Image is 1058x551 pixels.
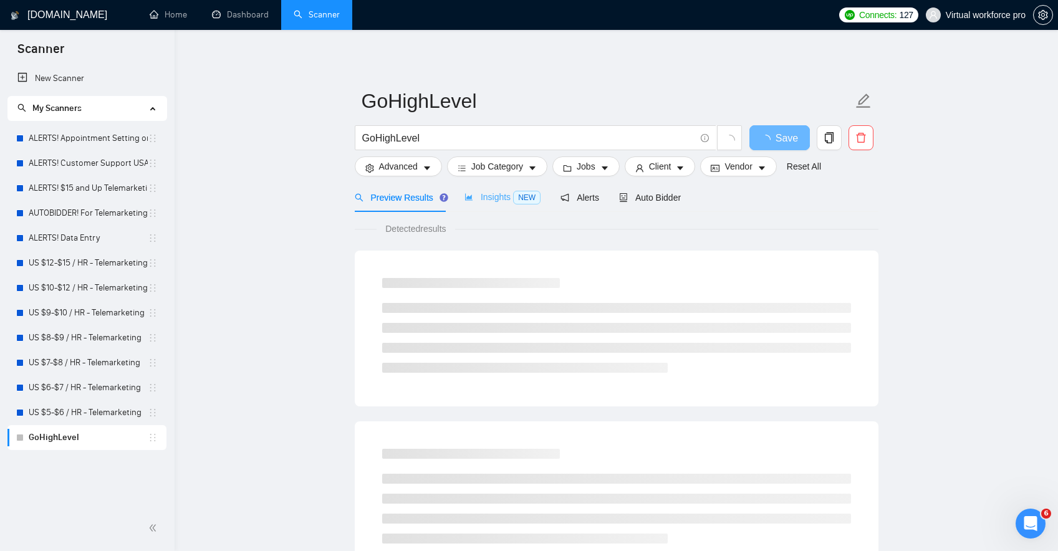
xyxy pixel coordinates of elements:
a: ALERTS! Customer Support USA [29,151,148,176]
span: holder [148,408,158,418]
li: US $9-$10 / HR - Telemarketing [7,300,166,325]
a: GoHighLevel [29,425,148,450]
span: loading [761,135,776,145]
span: 127 [899,8,913,22]
span: Preview Results [355,193,445,203]
span: My Scanners [32,103,82,113]
span: holder [148,183,158,193]
button: userClientcaret-down [625,156,696,176]
span: holder [148,208,158,218]
button: idcardVendorcaret-down [700,156,776,176]
li: ALERTS! Customer Support USA [7,151,166,176]
span: 6 [1041,509,1051,519]
button: delete [849,125,873,150]
span: double-left [148,522,161,534]
span: holder [148,308,158,318]
li: ALERTS! $15 and Up Telemarketing [7,176,166,201]
img: logo [11,6,19,26]
button: Save [749,125,810,150]
span: holder [148,158,158,168]
input: Search Freelance Jobs... [362,130,695,146]
span: search [355,193,363,202]
span: user [635,163,644,173]
span: Connects: [859,8,897,22]
span: Detected results [377,222,454,236]
li: US $10-$12 / HR - Telemarketing [7,275,166,300]
span: idcard [711,163,719,173]
a: Reset All [787,160,821,173]
span: Auto Bidder [619,193,681,203]
span: caret-down [600,163,609,173]
span: holder [148,383,158,393]
li: US $7-$8 / HR - Telemarketing [7,350,166,375]
li: US $12-$15 / HR - Telemarketing [7,251,166,275]
span: search [17,103,26,112]
span: delete [849,132,873,143]
span: robot [619,193,628,202]
a: setting [1033,10,1053,20]
span: Advanced [379,160,418,173]
a: US $5-$6 / HR - Telemarketing [29,400,148,425]
button: barsJob Categorycaret-down [447,156,547,176]
span: Job Category [471,160,523,173]
span: folder [563,163,572,173]
span: info-circle [701,134,709,142]
input: Scanner name... [362,85,853,117]
li: ALERTS! Data Entry [7,226,166,251]
a: ALERTS! $15 and Up Telemarketing [29,176,148,201]
span: Client [649,160,671,173]
a: ALERTS! Data Entry [29,226,148,251]
span: user [929,11,938,19]
li: US $6-$7 / HR - Telemarketing [7,375,166,400]
span: Insights [464,192,541,202]
li: New Scanner [7,66,166,91]
li: ALERTS! Appointment Setting or Cold Calling [7,126,166,151]
a: dashboardDashboard [212,9,269,20]
span: holder [148,283,158,293]
a: AUTOBIDDER! For Telemarketing in the [GEOGRAPHIC_DATA] [29,201,148,226]
span: Save [776,130,798,146]
a: homeHome [150,9,187,20]
a: US $7-$8 / HR - Telemarketing [29,350,148,375]
span: caret-down [528,163,537,173]
li: AUTOBIDDER! For Telemarketing in the US [7,201,166,226]
span: holder [148,333,158,343]
span: holder [148,258,158,268]
span: holder [148,233,158,243]
a: US $9-$10 / HR - Telemarketing [29,300,148,325]
span: caret-down [757,163,766,173]
span: bars [458,163,466,173]
span: My Scanners [17,103,82,113]
span: holder [148,133,158,143]
span: notification [560,193,569,202]
a: US $12-$15 / HR - Telemarketing [29,251,148,275]
button: setting [1033,5,1053,25]
span: area-chart [464,193,473,201]
span: edit [855,93,872,109]
button: folderJobscaret-down [552,156,620,176]
span: Scanner [7,40,74,66]
a: US $8-$9 / HR - Telemarketing [29,325,148,350]
span: Jobs [577,160,595,173]
span: holder [148,358,158,368]
iframe: Intercom live chat [1016,509,1046,539]
button: settingAdvancedcaret-down [355,156,442,176]
span: setting [1034,10,1052,20]
span: holder [148,433,158,443]
span: Vendor [724,160,752,173]
div: Tooltip anchor [438,192,450,203]
button: copy [817,125,842,150]
span: loading [724,135,735,146]
span: Alerts [560,193,599,203]
img: upwork-logo.png [845,10,855,20]
span: caret-down [423,163,431,173]
span: setting [365,163,374,173]
li: US $5-$6 / HR - Telemarketing [7,400,166,425]
a: searchScanner [294,9,340,20]
a: New Scanner [17,66,156,91]
span: copy [817,132,841,143]
span: NEW [513,191,541,204]
a: US $10-$12 / HR - Telemarketing [29,275,148,300]
span: caret-down [676,163,685,173]
a: ALERTS! Appointment Setting or Cold Calling [29,126,148,151]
